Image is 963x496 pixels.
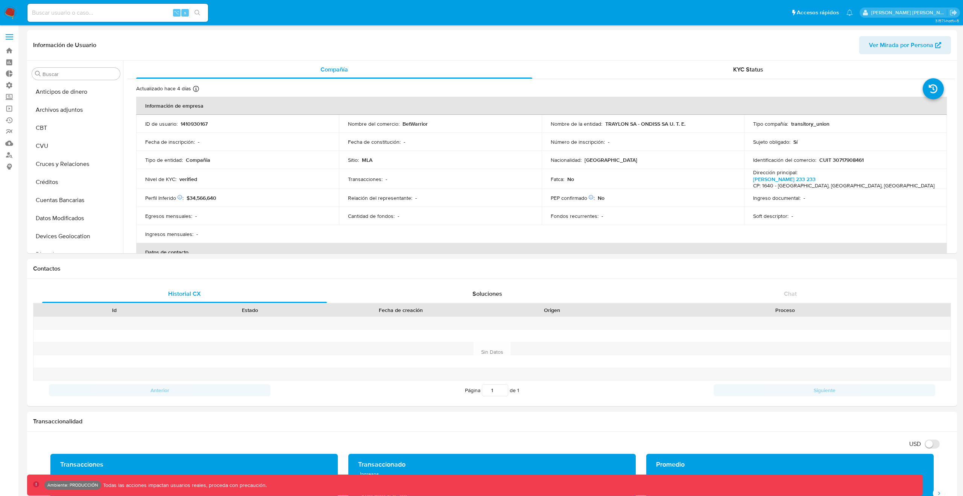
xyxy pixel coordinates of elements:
[949,9,957,17] a: Salir
[145,120,178,127] p: ID de usuario :
[187,306,312,314] div: Estado
[198,138,199,145] p: -
[187,194,216,202] span: $34,566,640
[585,157,637,163] p: [GEOGRAPHIC_DATA]
[415,195,417,201] p: -
[348,138,401,145] p: Fecha de constitución :
[753,120,788,127] p: Tipo compañía :
[793,138,797,145] p: Sí
[196,231,198,237] p: -
[29,191,123,209] button: Cuentas Bancarias
[184,9,186,16] span: s
[608,138,609,145] p: -
[145,231,193,237] p: Ingresos mensuales :
[145,157,183,163] p: Tipo de entidad :
[551,195,595,201] p: PEP confirmado :
[551,213,598,219] p: Fondos recurrentes :
[47,484,98,487] p: Ambiente: PRODUCCIÓN
[871,9,947,16] p: edwin.alonso@mercadolibre.com.co
[29,155,123,173] button: Cruces y Relaciones
[386,176,387,183] p: -
[791,120,829,127] p: transitory_union
[797,9,839,17] span: Accesos rápidos
[791,213,793,219] p: -
[323,306,479,314] div: Fecha de creación
[174,9,179,16] span: ⌥
[404,138,405,145] p: -
[753,157,816,163] p: Identificación del comercio :
[145,213,192,219] p: Egresos mensuales :
[551,138,605,145] p: Número de inscripción :
[33,41,96,49] h1: Información de Usuario
[29,137,123,155] button: CVU
[753,138,790,145] p: Sujeto obligado :
[29,119,123,137] button: CBT
[145,176,176,183] p: Nivel de KYC :
[733,65,763,74] span: KYC Status
[517,386,519,394] span: 1
[859,36,951,54] button: Ver Mirada por Persona
[567,176,574,183] p: No
[348,120,399,127] p: Nombre del comercio :
[35,71,41,77] button: Buscar
[362,157,372,163] p: MLA
[179,176,197,183] p: verified
[598,195,605,201] p: No
[551,176,564,183] p: Fatca :
[753,213,788,219] p: Soft descriptor :
[29,245,123,263] button: Direcciones
[29,101,123,119] button: Archivos adjuntos
[804,195,805,201] p: -
[43,71,117,78] input: Buscar
[136,97,947,115] th: Información de empresa
[52,306,177,314] div: Id
[101,482,267,489] p: Todas las acciones impactan usuarios reales, proceda con precaución.
[348,157,359,163] p: Sitio :
[348,213,395,219] p: Cantidad de fondos :
[168,289,201,298] span: Historial CX
[625,306,945,314] div: Proceso
[33,265,951,272] h1: Contactos
[145,195,184,201] p: Perfil Inferido :
[29,227,123,245] button: Devices Geolocation
[753,169,797,176] p: Dirección principal :
[605,120,685,127] p: TRAYLON SA - ONDISS SA U. T. E.
[27,8,208,18] input: Buscar usuario o caso...
[320,65,348,74] span: Compañía
[49,384,270,396] button: Anterior
[819,157,864,163] p: CUIT 30717908461
[489,306,614,314] div: Origen
[753,175,816,183] a: [PERSON_NAME] 233 233
[348,195,412,201] p: Relación del representante :
[846,9,853,16] a: Notificaciones
[29,83,123,101] button: Anticipos de dinero
[601,213,603,219] p: -
[403,120,428,127] p: BetWarrior
[29,209,123,227] button: Datos Modificados
[181,120,208,127] p: 1410930167
[145,138,195,145] p: Fecha de inscripción :
[186,157,210,163] p: Compañia
[136,85,191,92] p: Actualizado hace 4 días
[29,173,123,191] button: Créditos
[33,418,951,425] h1: Transaccionalidad
[190,8,205,18] button: search-icon
[784,289,797,298] span: Chat
[753,195,800,201] p: Ingreso documental :
[398,213,399,219] p: -
[472,289,502,298] span: Soluciones
[753,183,934,189] h4: CP: 1640 - [GEOGRAPHIC_DATA], [GEOGRAPHIC_DATA], [GEOGRAPHIC_DATA]
[551,157,582,163] p: Nacionalidad :
[348,176,383,183] p: Transacciones :
[551,120,602,127] p: Nombre de la entidad :
[869,36,933,54] span: Ver Mirada por Persona
[465,384,519,396] span: Página de
[714,384,935,396] button: Siguiente
[195,213,197,219] p: -
[136,243,947,261] th: Datos de contacto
